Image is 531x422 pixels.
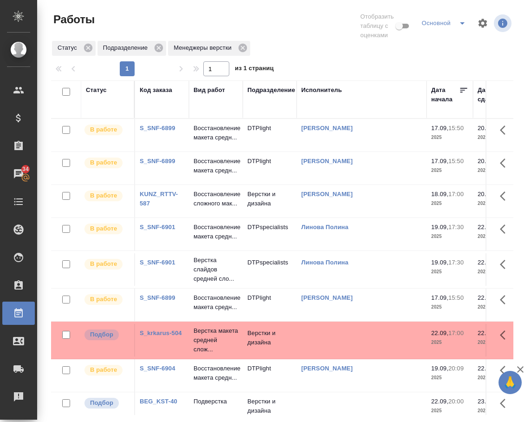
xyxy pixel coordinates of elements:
[494,253,517,276] button: Здесь прячутся важные кнопки
[2,162,35,185] a: 34
[478,294,495,301] p: 22.09,
[494,119,517,141] button: Здесь прячутся важные кнопки
[140,86,172,95] div: Код заказа
[478,267,515,277] p: 2025
[301,125,353,132] a: [PERSON_NAME]
[431,224,448,231] p: 19.09,
[140,224,175,231] a: S_SNF-6901
[431,158,448,165] p: 17.09,
[431,199,468,208] p: 2025
[243,253,297,286] td: DTPspecialists
[194,256,238,284] p: Верстка слайдов средней сло...
[301,365,353,372] a: [PERSON_NAME]
[448,158,464,165] p: 15:50
[431,338,468,347] p: 2025
[51,12,95,27] span: Работы
[243,218,297,251] td: DTPspecialists
[243,324,297,356] td: Верстки и дизайна
[140,191,178,207] a: KUNZ_RTTV-587
[431,365,448,372] p: 19.09,
[243,359,297,392] td: DTPlight
[431,259,448,266] p: 19.09,
[194,223,238,241] p: Восстановление макета средн...
[194,190,238,208] p: Восстановление сложного мак...
[84,364,130,376] div: Исполнитель выполняет работу
[58,43,80,53] p: Статус
[494,289,517,311] button: Здесь прячутся важные кнопки
[90,158,117,167] p: В работе
[448,398,464,405] p: 20:00
[90,191,117,200] p: В работе
[478,224,495,231] p: 22.09,
[494,152,517,174] button: Здесь прячутся важные кнопки
[168,41,250,56] div: Менеджеры верстки
[478,373,515,382] p: 2025
[448,125,464,132] p: 15:50
[494,185,517,207] button: Здесь прячутся важные кнопки
[194,326,238,354] p: Верстка макета средней слож...
[86,86,107,95] div: Статус
[431,125,448,132] p: 17.09,
[97,41,166,56] div: Подразделение
[478,86,505,104] div: Дата сдачи
[301,259,349,266] a: Линова Полина
[140,125,175,132] a: S_SNF-6899
[499,371,522,394] button: 🙏
[478,303,515,312] p: 2025
[448,224,464,231] p: 17:30
[17,165,34,174] span: 34
[431,86,459,104] div: Дата начала
[301,158,353,165] a: [PERSON_NAME]
[301,86,342,95] div: Исполнитель
[431,330,448,336] p: 22.09,
[90,224,117,233] p: В работе
[243,289,297,321] td: DTPlight
[103,43,151,53] p: Подразделение
[494,392,517,415] button: Здесь прячутся важные кнопки
[478,365,495,372] p: 22.09,
[90,259,117,269] p: В работе
[194,397,238,406] p: Подверстка
[502,373,518,392] span: 🙏
[140,330,182,336] a: S_krkarus-504
[360,12,394,40] span: Отобразить таблицу с оценками
[84,124,130,136] div: Исполнитель выполняет работу
[478,398,495,405] p: 23.09,
[448,259,464,266] p: 17:30
[478,406,515,415] p: 2025
[478,158,495,165] p: 20.09,
[52,41,96,56] div: Статус
[247,86,295,95] div: Подразделение
[84,258,130,270] div: Исполнитель выполняет работу
[494,359,517,382] button: Здесь прячутся важные кнопки
[448,191,464,198] p: 17:00
[478,166,515,175] p: 2025
[90,365,117,375] p: В работе
[431,191,448,198] p: 18.09,
[84,397,130,409] div: Можно подбирать исполнителей
[90,398,113,408] p: Подбор
[194,86,225,95] div: Вид работ
[478,191,495,198] p: 20.09,
[494,218,517,240] button: Здесь прячутся важные кнопки
[431,406,468,415] p: 2025
[448,330,464,336] p: 17:00
[431,133,468,142] p: 2025
[235,63,274,76] span: из 1 страниц
[194,293,238,312] p: Восстановление макета средн...
[90,125,117,134] p: В работе
[174,43,235,53] p: Менеджеры верстки
[140,158,175,165] a: S_SNF-6899
[431,267,468,277] p: 2025
[301,224,349,231] a: Линова Полина
[301,294,353,301] a: [PERSON_NAME]
[431,166,468,175] p: 2025
[140,259,175,266] a: S_SNF-6901
[243,119,297,152] td: DTPlight
[140,365,175,372] a: S_SNF-6904
[431,232,468,241] p: 2025
[243,152,297,185] td: DTPlight
[90,295,117,304] p: В работе
[140,398,177,405] a: BEG_KST-40
[431,373,468,382] p: 2025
